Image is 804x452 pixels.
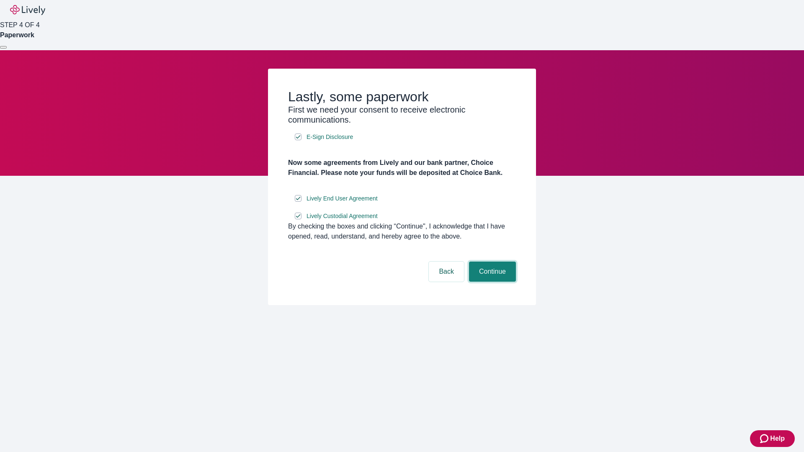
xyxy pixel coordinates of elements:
button: Back [429,262,464,282]
span: Help [770,434,785,444]
span: Lively End User Agreement [307,194,378,203]
a: e-sign disclosure document [305,211,379,221]
div: By checking the boxes and clicking “Continue", I acknowledge that I have opened, read, understand... [288,221,516,241]
span: Lively Custodial Agreement [307,212,378,221]
span: E-Sign Disclosure [307,133,353,141]
img: Lively [10,5,45,15]
h3: First we need your consent to receive electronic communications. [288,105,516,125]
h2: Lastly, some paperwork [288,89,516,105]
h4: Now some agreements from Lively and our bank partner, Choice Financial. Please note your funds wi... [288,158,516,178]
button: Zendesk support iconHelp [750,430,795,447]
svg: Zendesk support icon [760,434,770,444]
button: Continue [469,262,516,282]
a: e-sign disclosure document [305,132,355,142]
a: e-sign disclosure document [305,193,379,204]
